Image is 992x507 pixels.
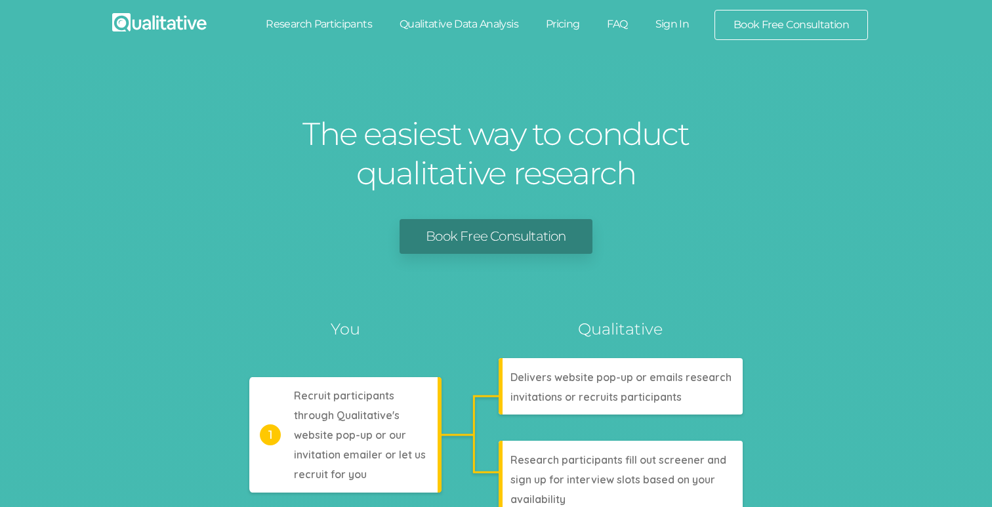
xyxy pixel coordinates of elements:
[268,428,273,442] tspan: 1
[112,13,207,31] img: Qualitative
[252,10,386,39] a: Research Participants
[294,448,426,461] tspan: invitation emailer or let us
[294,389,394,402] tspan: Recruit participants
[294,468,367,481] tspan: recruit for you
[331,319,360,338] tspan: You
[400,219,592,254] a: Book Free Consultation
[299,114,693,193] h1: The easiest way to conduct qualitative research
[510,473,715,486] tspan: sign up for interview slots based on your
[532,10,594,39] a: Pricing
[642,10,703,39] a: Sign In
[294,409,400,422] tspan: through Qualitative's
[294,428,406,441] tspan: website pop-up or our
[593,10,641,39] a: FAQ
[510,493,566,506] tspan: availability
[510,390,682,403] tspan: invitations or recruits participants
[578,319,663,338] tspan: Qualitative
[386,10,532,39] a: Qualitative Data Analysis
[510,371,732,384] tspan: Delivers website pop-up or emails research
[715,10,867,39] a: Book Free Consultation
[510,453,726,466] tspan: Research participants fill out screener and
